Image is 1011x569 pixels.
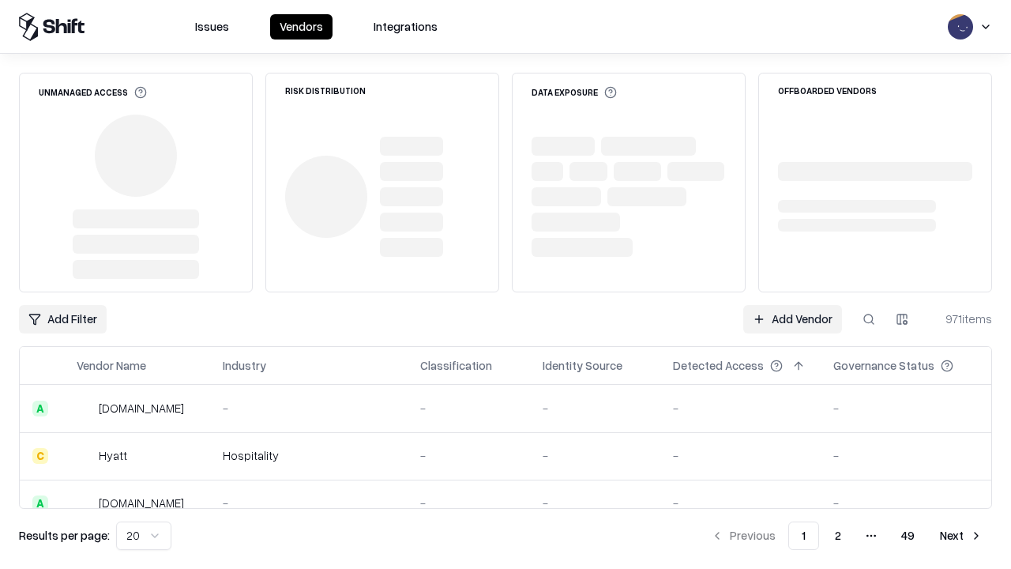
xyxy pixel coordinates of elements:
div: - [420,495,517,511]
button: Next [930,522,992,550]
img: intrado.com [77,401,92,416]
div: - [223,495,395,511]
div: Risk Distribution [285,86,366,95]
p: Results per page: [19,527,110,544]
button: 49 [889,522,927,550]
button: Add Filter [19,305,107,333]
a: Add Vendor [743,305,842,333]
div: - [833,447,979,464]
div: - [223,400,395,416]
div: Classification [420,357,492,374]
div: Data Exposure [532,86,617,99]
div: C [32,448,48,464]
nav: pagination [701,522,992,550]
button: Vendors [270,14,333,40]
div: Offboarded Vendors [778,86,877,95]
div: Identity Source [543,357,622,374]
div: - [673,495,808,511]
div: - [420,400,517,416]
div: 971 items [929,311,992,327]
div: - [833,400,979,416]
div: [DOMAIN_NAME] [99,495,184,511]
img: Hyatt [77,448,92,464]
div: - [543,495,648,511]
div: - [673,400,808,416]
div: - [543,447,648,464]
div: Unmanaged Access [39,86,147,99]
div: Hyatt [99,447,127,464]
div: - [543,400,648,416]
div: Industry [223,357,266,374]
div: A [32,496,48,511]
div: Detected Access [673,357,764,374]
div: [DOMAIN_NAME] [99,400,184,416]
img: primesec.co.il [77,496,92,511]
button: 1 [788,522,819,550]
button: Integrations [364,14,447,40]
button: Issues [186,14,239,40]
button: 2 [822,522,854,550]
div: - [833,495,979,511]
div: A [32,401,48,416]
div: Vendor Name [77,357,146,374]
div: - [673,447,808,464]
div: Hospitality [223,447,395,464]
div: Governance Status [833,357,934,374]
div: - [420,447,517,464]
